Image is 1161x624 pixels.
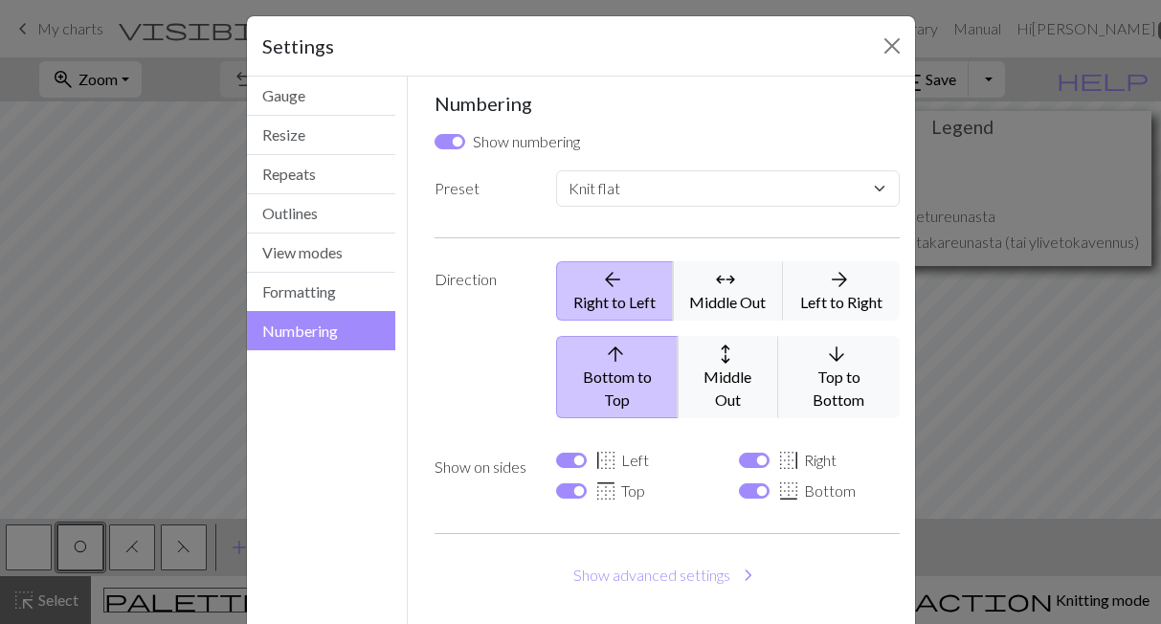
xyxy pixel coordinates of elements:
[247,116,396,155] button: Resize
[594,479,645,502] label: Top
[435,92,900,115] h5: Numbering
[777,478,800,504] span: border_bottom
[601,266,624,293] span: arrow_back
[247,77,396,116] button: Gauge
[247,234,396,273] button: View modes
[678,336,779,418] button: Middle Out
[777,479,856,502] label: Bottom
[825,341,848,368] span: arrow_downward
[556,261,673,321] button: Right to Left
[712,343,739,366] span: arrows_outward
[737,562,760,589] span: chevron_right
[247,311,396,350] button: Numbering
[247,273,396,312] button: Formatting
[594,447,617,474] span: border_left
[714,266,737,293] span: arrows_outward
[423,170,545,214] label: Preset
[594,478,617,504] span: border_top
[594,449,649,472] label: Left
[423,449,545,510] label: Show on sides
[423,261,545,434] label: Direction
[473,130,580,153] label: Show numbering
[262,32,334,60] h5: Settings
[778,336,900,418] button: Top to Bottom
[777,449,837,472] label: Right
[604,341,627,368] span: arrow_upward
[247,155,396,194] button: Repeats
[828,266,851,293] span: arrow_forward
[777,447,800,474] span: border_right
[673,261,784,321] button: Middle Out
[877,31,907,61] button: Close
[435,557,900,593] button: Show advanced settings
[556,336,679,418] button: Bottom to Top
[783,261,899,321] button: Left to Right
[247,194,396,234] button: Outlines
